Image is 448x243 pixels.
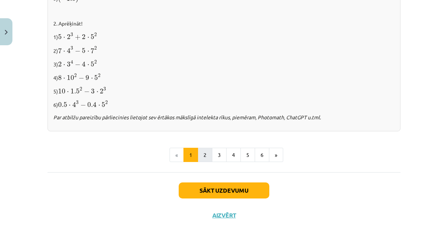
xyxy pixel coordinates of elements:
[5,30,8,35] img: icon-close-lesson-0947bae3869378f0d4975bcd49f059093ad1ed9edebbc8119c70593378902aed.svg
[80,103,86,108] span: −
[98,105,100,107] span: ⋅
[53,73,395,82] p: 4)
[53,114,321,120] i: Par atbilžu pareizību pārliecinies lietojot sev ērtākos mākslīgā intelekta rīkus, piemēram, Photo...
[58,75,62,80] span: 8
[71,89,80,94] span: 1.5
[198,148,212,162] button: 2
[63,78,65,80] span: ⋅
[53,59,395,68] p: 3)
[91,34,94,39] span: 5
[91,62,94,67] span: 5
[87,37,89,39] span: ⋅
[80,87,82,91] span: 2
[63,64,65,66] span: ⋅
[53,32,395,41] p: 1)
[53,46,395,55] p: 2)
[91,48,94,53] span: 7
[58,48,62,53] span: 7
[69,105,71,107] span: ⋅
[67,48,71,53] span: 4
[58,89,65,94] span: 10
[82,48,86,53] span: 5
[226,148,241,162] button: 4
[82,61,86,67] span: 4
[87,102,96,107] span: 0.4
[71,46,73,50] span: 3
[75,35,80,40] span: +
[53,20,395,27] p: 2. Aprēķināt!
[183,148,198,162] button: 1
[71,33,73,36] span: 3
[105,101,108,104] span: 2
[58,102,67,107] span: 0.5
[48,148,400,162] nav: Page navigation example
[76,101,79,104] span: 3
[82,34,86,39] span: 2
[269,148,283,162] button: »
[67,62,71,67] span: 3
[87,51,89,53] span: ⋅
[67,34,71,39] span: 2
[67,91,69,93] span: ⋅
[98,74,100,77] span: 2
[58,34,62,39] span: 5
[103,87,106,91] span: 3
[255,148,269,162] button: 6
[179,182,269,198] button: Sākt uzdevumu
[72,102,76,107] span: 4
[75,62,80,67] span: −
[79,76,84,81] span: −
[100,89,103,94] span: 2
[71,60,73,64] span: 4
[63,51,65,53] span: ⋅
[102,102,105,107] span: 5
[94,60,97,64] span: 2
[58,62,62,67] span: 2
[53,86,395,95] p: 5)
[212,148,227,162] button: 3
[53,100,395,109] p: 6)
[87,64,89,66] span: ⋅
[96,91,98,93] span: ⋅
[67,75,74,80] span: 10
[75,49,80,54] span: −
[63,37,65,39] span: ⋅
[240,148,255,162] button: 5
[210,212,238,219] button: Aizvērt
[91,89,95,94] span: 3
[84,89,90,94] span: −
[86,75,89,80] span: 9
[74,74,77,77] span: 2
[94,75,98,80] span: 5
[94,33,97,36] span: 2
[94,46,97,50] span: 2
[91,78,93,80] span: ⋅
